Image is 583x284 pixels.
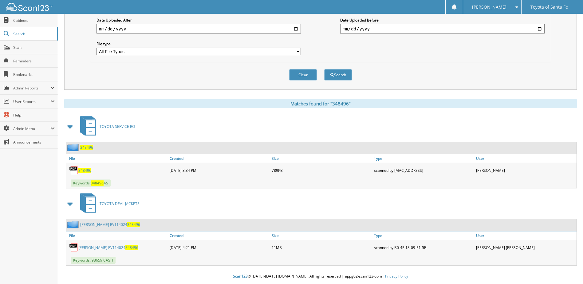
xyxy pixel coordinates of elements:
iframe: Chat Widget [552,254,583,284]
span: Search [13,31,54,37]
span: Cabinets [13,18,55,23]
label: Date Uploaded Before [340,18,545,23]
a: Created [168,231,270,240]
a: TOYOTA DEAL JACKETS [77,191,140,216]
div: scanned by B0-4F-13-09-E1-5B [372,241,475,254]
span: Scan123 [233,274,248,279]
a: [PERSON_NAME] RV114024348496 [78,245,138,250]
div: [DATE] 3:34 PM [168,164,270,176]
span: Toyota of Santa Fe [530,5,568,9]
a: Type [372,154,475,163]
span: 348496 [127,222,140,227]
div: © [DATE]-[DATE] [DOMAIN_NAME]. All rights reserved | appg02-scan123-com | [58,269,583,284]
img: scan123-logo-white.svg [6,3,52,11]
span: 348496 [91,180,104,186]
a: Size [270,231,372,240]
span: User Reports [13,99,50,104]
span: Help [13,112,55,118]
input: start [97,24,301,34]
a: Size [270,154,372,163]
input: end [340,24,545,34]
a: Type [372,231,475,240]
img: PDF.png [69,166,78,175]
a: TOYOTA SERVICE RO [77,114,135,139]
label: Date Uploaded After [97,18,301,23]
a: User [475,154,577,163]
a: Privacy Policy [385,274,408,279]
a: Created [168,154,270,163]
span: TOYOTA DEAL JACKETS [100,201,140,206]
button: Search [324,69,352,81]
span: TOYOTA SERVICE RO [100,124,135,129]
div: [DATE] 4:21 PM [168,241,270,254]
div: [PERSON_NAME] [PERSON_NAME] [475,241,577,254]
span: Announcements [13,140,55,145]
label: File type [97,41,301,46]
img: folder2.png [67,221,80,228]
a: [PERSON_NAME] RV114024348496 [80,222,140,227]
button: Clear [289,69,317,81]
div: 11MB [270,241,372,254]
img: folder2.png [67,144,80,151]
span: Keywords: AS [71,179,111,187]
a: File [66,231,168,240]
div: Matches found for "348496" [64,99,577,108]
div: scanned by [MAC_ADDRESS] [372,164,475,176]
a: User [475,231,577,240]
span: Admin Reports [13,85,50,91]
a: File [66,154,168,163]
span: Bookmarks [13,72,55,77]
div: [PERSON_NAME] [475,164,577,176]
span: Admin Menu [13,126,50,131]
a: 348496 [78,168,91,173]
span: 348496 [125,245,138,250]
span: Reminders [13,58,55,64]
div: 789KB [270,164,372,176]
span: Keywords: 98659 CASH [71,257,116,264]
span: Scan [13,45,55,50]
span: [PERSON_NAME] [472,5,506,9]
img: PDF.png [69,243,78,252]
a: 348496 [80,145,93,150]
